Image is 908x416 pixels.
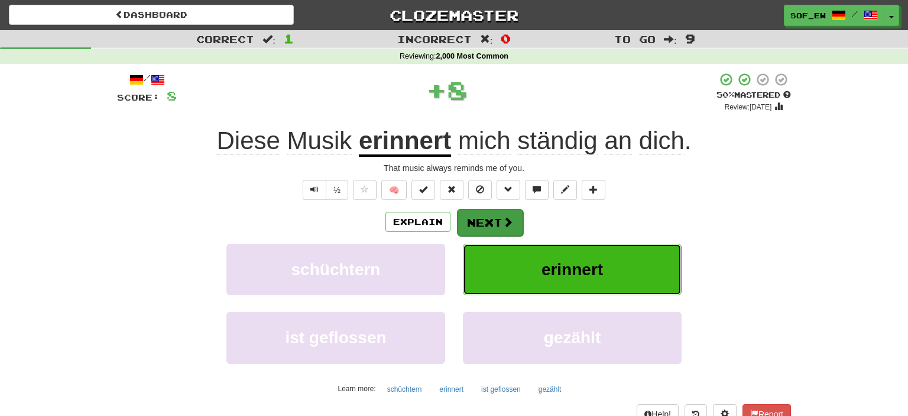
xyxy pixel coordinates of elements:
div: That music always reminds me of you. [117,162,791,174]
span: Score: [117,92,160,102]
button: Explain [385,212,450,232]
button: schüchtern [226,244,445,295]
span: ist geflossen [285,328,386,347]
a: Clozemaster [312,5,596,25]
span: schüchtern [291,260,381,279]
button: Favorite sentence (alt+f) [353,180,377,200]
span: : [262,34,275,44]
button: gezählt [463,312,682,363]
span: 0 [501,31,511,46]
span: To go [614,33,656,45]
span: gezählt [544,328,601,347]
button: Ignore sentence (alt+i) [468,180,492,200]
button: Discuss sentence (alt+u) [525,180,549,200]
span: Incorrect [397,33,472,45]
button: erinnert [463,244,682,295]
div: Mastered [716,90,791,101]
span: 1 [284,31,294,46]
span: : [480,34,493,44]
u: erinnert [359,127,451,157]
button: Grammar (alt+g) [497,180,520,200]
span: + [426,72,447,108]
small: Learn more: [338,385,376,393]
span: Musik [287,127,352,155]
span: 50 % [716,90,734,99]
span: 9 [685,31,695,46]
span: : [664,34,677,44]
span: 8 [167,88,177,103]
span: erinnert [541,260,603,279]
button: Edit sentence (alt+d) [553,180,577,200]
small: Review: [DATE] [725,103,772,111]
button: gezählt [532,380,568,398]
button: ist geflossen [226,312,445,363]
span: mich [458,127,511,155]
div: Text-to-speech controls [300,180,348,200]
span: / [852,9,858,18]
button: schüchtern [381,380,429,398]
button: erinnert [433,380,470,398]
span: sof_ew [790,10,826,21]
span: Correct [196,33,254,45]
div: / [117,72,177,87]
button: Add to collection (alt+a) [582,180,605,200]
span: an [604,127,632,155]
button: ist geflossen [475,380,527,398]
a: Dashboard [9,5,294,25]
button: Next [457,209,523,236]
span: 8 [447,75,468,105]
strong: 2,000 Most Common [436,52,508,60]
button: ½ [326,180,348,200]
a: sof_ew / [784,5,884,26]
button: 🧠 [381,180,407,200]
span: dich [639,127,685,155]
button: Set this sentence to 100% Mastered (alt+m) [411,180,435,200]
button: Reset to 0% Mastered (alt+r) [440,180,463,200]
span: . [451,127,691,155]
span: Diese [216,127,280,155]
button: Play sentence audio (ctl+space) [303,180,326,200]
span: ständig [517,127,597,155]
